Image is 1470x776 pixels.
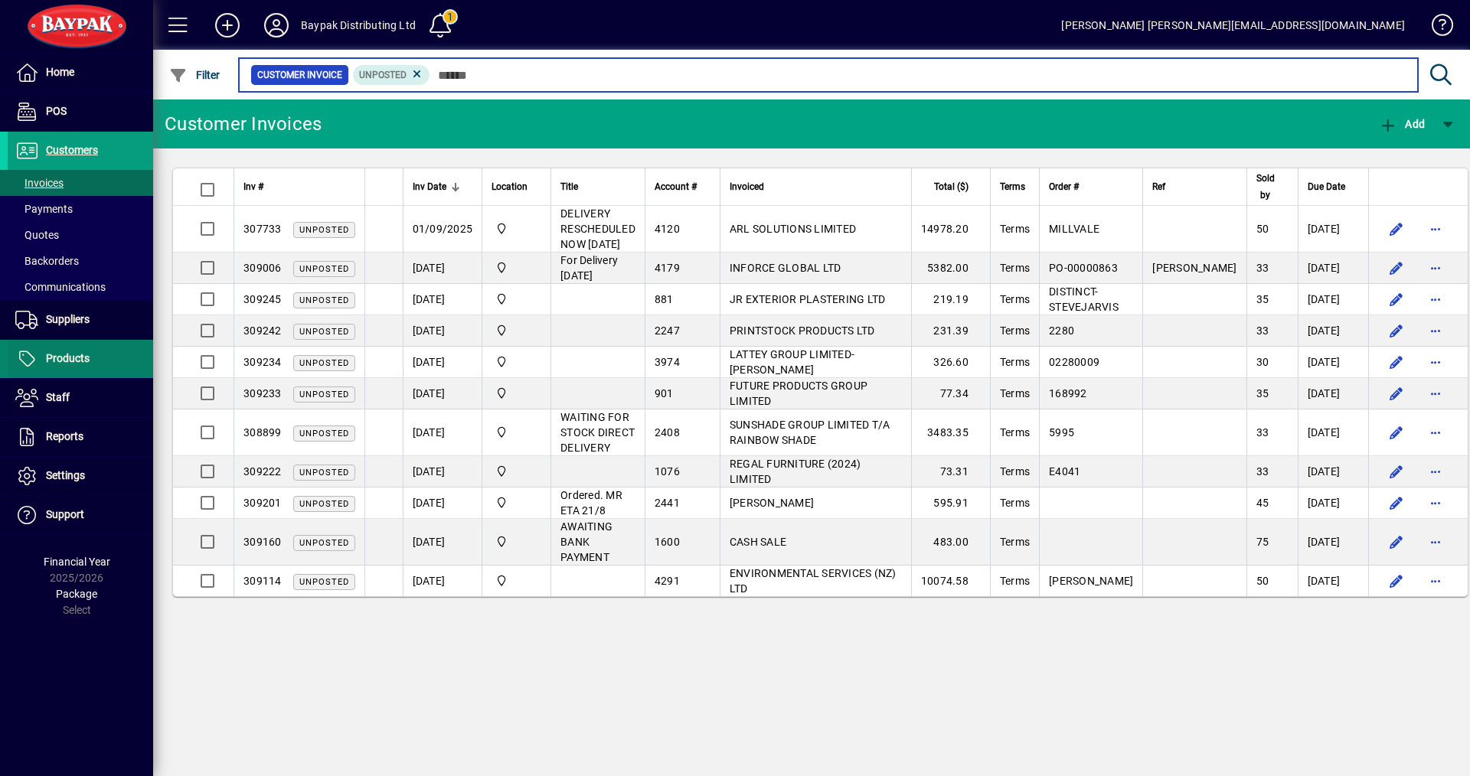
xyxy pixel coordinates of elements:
[243,536,282,548] span: 309160
[655,575,680,587] span: 4291
[655,262,680,274] span: 4179
[911,566,990,596] td: 10074.58
[243,465,282,478] span: 309222
[1000,426,1030,439] span: Terms
[1384,459,1409,484] button: Edit
[1256,356,1269,368] span: 30
[1256,293,1269,305] span: 35
[1049,178,1133,195] div: Order #
[1298,566,1368,596] td: [DATE]
[1256,426,1269,439] span: 33
[655,387,674,399] span: 901
[730,536,786,548] span: CASH SALE
[8,54,153,92] a: Home
[1000,536,1030,548] span: Terms
[560,178,578,195] span: Title
[403,347,482,378] td: [DATE]
[299,468,349,478] span: Unposted
[243,178,263,195] span: Inv #
[1424,287,1449,311] button: More options
[1256,387,1269,399] span: 35
[655,497,680,509] span: 2441
[911,206,990,253] td: 14978.20
[1000,356,1030,368] span: Terms
[1298,409,1368,456] td: [DATE]
[203,11,252,39] button: Add
[492,354,541,370] span: Baypak - Onekawa
[1424,256,1449,280] button: More options
[301,13,416,37] div: Baypak Distributing Ltd
[8,379,153,417] a: Staff
[1049,465,1080,478] span: E4041
[1298,284,1368,315] td: [DATE]
[1384,381,1409,406] button: Edit
[911,487,990,519] td: 595.91
[492,178,541,195] div: Location
[911,456,990,487] td: 73.31
[252,11,301,39] button: Profile
[46,391,70,403] span: Staff
[1384,287,1409,311] button: Edit
[730,324,875,337] span: PRINTSTOCK PRODUCTS LTD
[46,430,83,442] span: Reports
[1000,465,1030,478] span: Terms
[1049,387,1087,399] span: 168992
[1298,456,1368,487] td: [DATE]
[1152,178,1165,195] span: Ref
[1424,420,1449,445] button: More options
[403,284,482,315] td: [DATE]
[243,223,282,235] span: 307733
[1000,575,1030,587] span: Terms
[911,519,990,566] td: 483.00
[1384,491,1409,515] button: Edit
[655,324,680,337] span: 2247
[911,409,990,456] td: 3483.35
[655,178,697,195] span: Account #
[243,387,282,399] span: 309233
[1000,324,1030,337] span: Terms
[46,105,67,117] span: POS
[492,322,541,339] span: Baypak - Onekawa
[730,348,854,376] span: LATTEY GROUP LIMITED-[PERSON_NAME]
[1298,253,1368,284] td: [DATE]
[1256,223,1269,235] span: 50
[169,69,220,81] span: Filter
[8,457,153,495] a: Settings
[911,284,990,315] td: 219.19
[1256,497,1269,509] span: 45
[413,178,446,195] span: Inv Date
[1298,347,1368,378] td: [DATE]
[1256,170,1289,204] div: Sold by
[46,66,74,78] span: Home
[165,61,224,89] button: Filter
[655,426,680,439] span: 2408
[1256,262,1269,274] span: 33
[299,295,349,305] span: Unposted
[8,170,153,196] a: Invoices
[299,538,349,548] span: Unposted
[1256,536,1269,548] span: 75
[492,463,541,480] span: Baypak - Onekawa
[403,409,482,456] td: [DATE]
[1049,324,1074,337] span: 2280
[492,291,541,308] span: Baypak - Onekawa
[560,207,635,250] span: DELIVERY RESCHEDULED NOW [DATE]
[1384,569,1409,593] button: Edit
[243,178,355,195] div: Inv #
[730,497,814,509] span: [PERSON_NAME]
[560,178,635,195] div: Title
[492,533,541,550] span: Baypak - Onekawa
[403,378,482,409] td: [DATE]
[1424,530,1449,554] button: More options
[15,255,79,267] span: Backorders
[560,411,635,454] span: WAITING FOR STOCK DIRECT DELIVERY
[492,385,541,402] span: Baypak - Onekawa
[243,293,282,305] span: 309245
[911,315,990,347] td: 231.39
[1424,459,1449,484] button: More options
[911,253,990,284] td: 5382.00
[492,494,541,511] span: Baypak - Onekawa
[655,223,680,235] span: 4120
[8,222,153,248] a: Quotes
[299,225,349,235] span: Unposted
